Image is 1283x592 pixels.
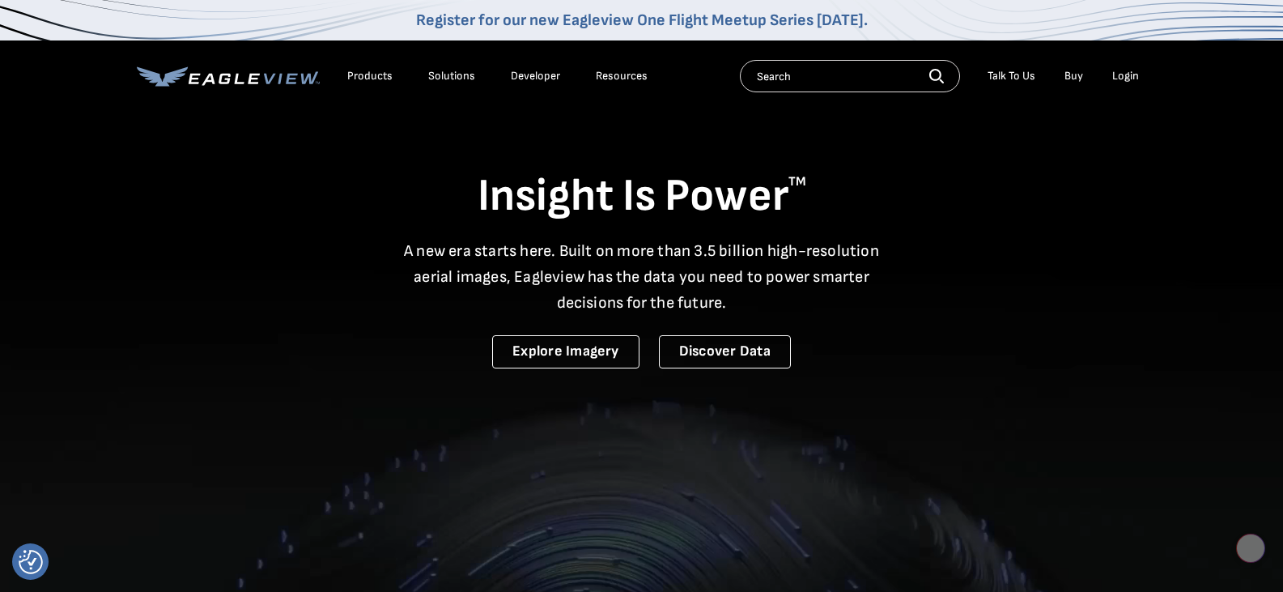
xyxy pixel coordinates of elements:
a: Explore Imagery [492,335,639,368]
p: A new era starts here. Built on more than 3.5 billion high-resolution aerial images, Eagleview ha... [394,238,890,316]
h1: Insight Is Power [137,168,1147,225]
a: Discover Data [659,335,791,368]
a: Register for our new Eagleview One Flight Meetup Series [DATE]. [416,11,868,30]
a: Developer [511,69,560,83]
a: Buy [1064,69,1083,83]
div: Solutions [428,69,475,83]
button: Consent Preferences [19,550,43,574]
img: Revisit consent button [19,550,43,574]
div: Products [347,69,393,83]
div: Resources [596,69,648,83]
div: Talk To Us [988,69,1035,83]
sup: TM [788,174,806,190]
input: Search [740,60,960,92]
div: Login [1112,69,1139,83]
